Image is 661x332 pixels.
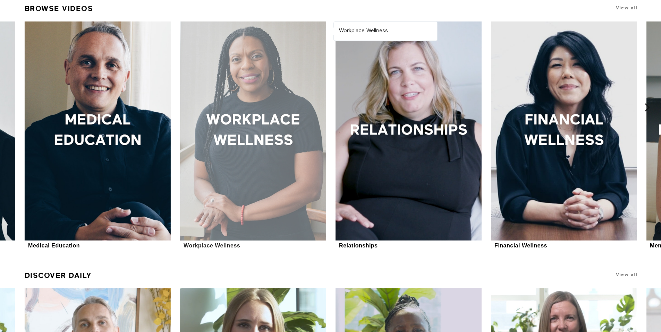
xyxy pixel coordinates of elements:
[25,1,93,16] a: Browse Videos
[616,5,637,10] a: View all
[180,21,326,250] a: Workplace WellnessWorkplace Wellness
[25,21,171,250] a: Medical EducationMedical Education
[339,28,388,34] strong: Workplace Wellness
[616,272,637,277] a: View all
[491,21,637,250] a: Financial WellnessFinancial Wellness
[184,242,240,249] div: Workplace Wellness
[25,268,92,283] a: Discover Daily
[494,242,547,249] div: Financial Wellness
[336,21,482,250] a: RelationshipsRelationships
[339,242,378,249] div: Relationships
[28,242,80,249] div: Medical Education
